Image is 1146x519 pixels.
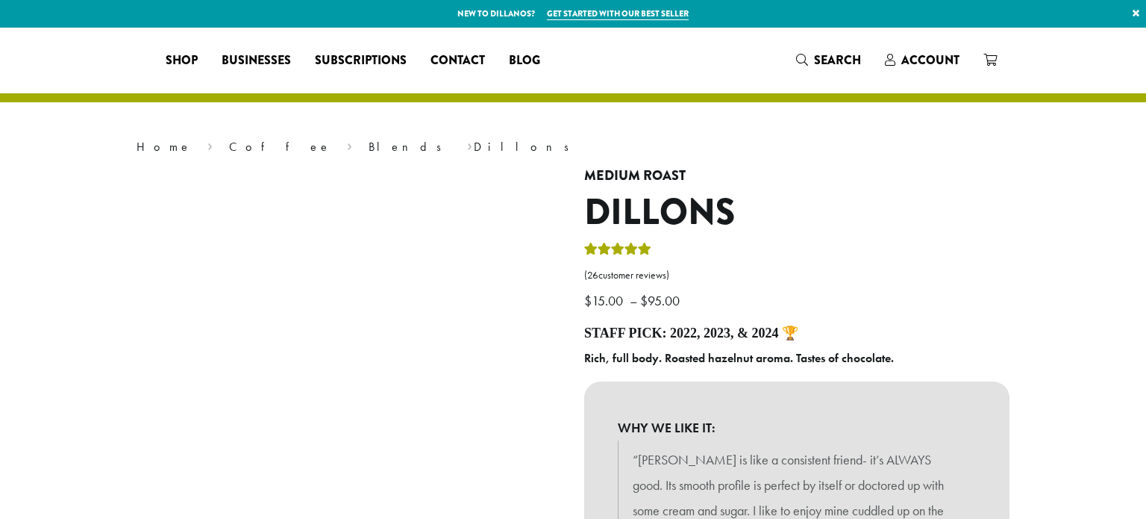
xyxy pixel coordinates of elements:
span: › [467,133,472,156]
a: Home [137,139,192,155]
a: Coffee [229,139,331,155]
span: Contact [430,52,485,70]
bdi: 95.00 [640,292,683,309]
span: $ [584,292,592,309]
a: Search [784,48,873,72]
h4: Staff Pick: 2022, 2023, & 2024 🏆 [584,326,1009,342]
span: Subscriptions [315,52,407,70]
span: Businesses [222,52,291,70]
bdi: 15.00 [584,292,627,309]
b: Rich, full body. Roasted hazelnut aroma. Tastes of chocolate. [584,350,894,366]
span: – [630,292,637,309]
a: (26customer reviews) [584,268,1009,283]
span: 26 [587,269,598,282]
span: › [347,133,352,156]
span: Account [901,52,959,69]
span: › [207,133,213,156]
a: Blends [369,139,451,155]
span: $ [640,292,648,309]
h1: Dillons [584,191,1009,234]
span: Blog [509,52,540,70]
a: Get started with our best seller [547,7,689,20]
span: Search [814,52,861,69]
a: Shop [154,49,210,72]
span: Shop [166,52,198,70]
nav: Breadcrumb [137,138,1009,156]
div: Rated 5.00 out of 5 [584,240,651,263]
b: WHY WE LIKE IT: [618,415,976,441]
h4: Medium Roast [584,168,1009,184]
